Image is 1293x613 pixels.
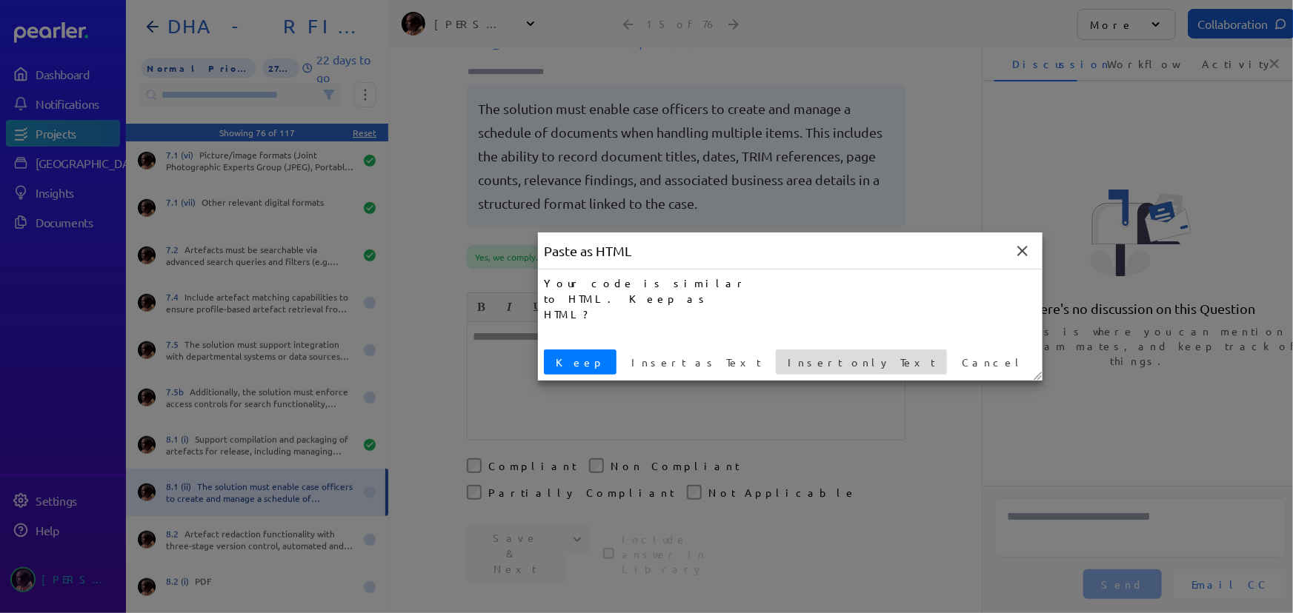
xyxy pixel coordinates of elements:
div: Paste as HTML [538,232,637,269]
span: Insert only Text [782,355,941,370]
button: Cancel [950,349,1037,375]
span: Insert as Text [625,355,767,370]
button: Insert as Text [619,349,773,375]
button: Insert only Text [776,349,947,375]
span: Keep [550,355,611,370]
div: Your code is similar to HTML. Keep as HTML? [544,275,754,322]
button: Keep [544,349,616,375]
span: Cancel [956,355,1031,370]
